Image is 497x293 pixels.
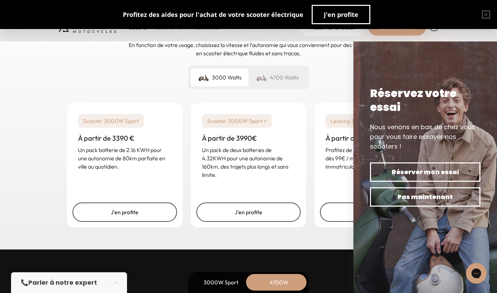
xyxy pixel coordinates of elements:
[325,146,419,171] p: Profitez de votre scooter Brumaire dès 99€ / mois avec maintenance, immatriculation et livraison ...
[72,202,177,222] a: J'en profite
[191,68,248,86] div: 3000 Watts
[128,41,369,57] p: En fonction de votre usage, choisissez la vitesse et l'autonomie qui vous conviennent pour des tr...
[462,261,490,286] iframe: Gorgias live chat messenger
[251,274,306,291] div: 4700W
[193,274,248,291] div: 3000W Sport
[196,202,301,222] a: J'en profite
[78,146,172,171] p: Un pack batterie de 2.16 KWH pour une autonomie de 80km parfaite en ville au quotidien.
[325,114,391,128] p: Leasing 3000W Sport
[325,133,419,143] h3: À partir de 99€ / mois
[248,68,306,86] div: 4700 Watts
[202,133,295,143] h3: À partir de 3990€
[78,133,172,143] h3: À partir de 3390 €
[320,202,425,222] a: J'en profite
[202,146,295,179] p: Un pack de deux batteries de 4.32KWH pour une autonomie de 160km, des trajets plus longs et sans ...
[78,114,144,128] p: Scooter 3000W Sport
[202,114,272,128] p: Scooter 3000W Sport +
